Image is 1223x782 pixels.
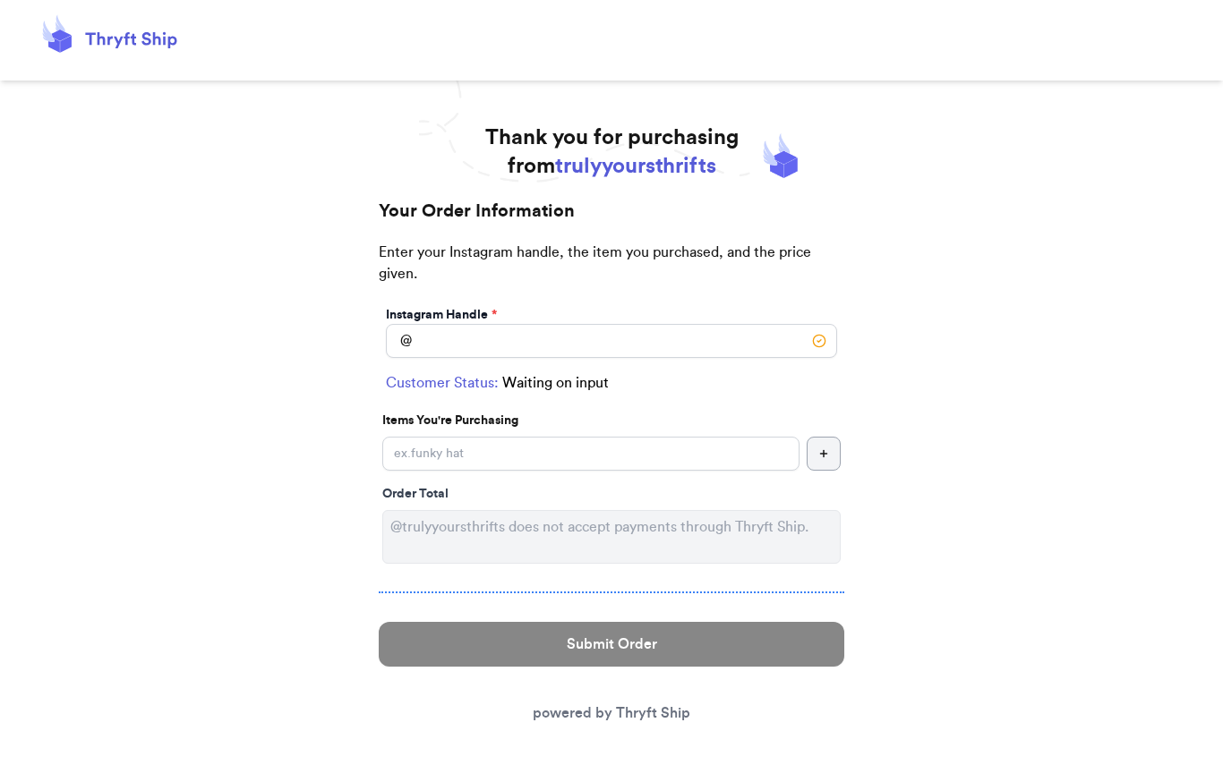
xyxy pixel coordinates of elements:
[386,372,499,394] span: Customer Status:
[386,324,412,358] div: @
[386,306,497,324] label: Instagram Handle
[379,622,844,667] button: Submit Order
[379,199,844,242] h2: Your Order Information
[382,412,841,429] p: Items You're Purchasing
[485,123,739,181] h1: Thank you for purchasing from
[533,706,690,720] a: powered by Thryft Ship
[382,485,841,503] div: Order Total
[502,372,609,394] span: Waiting on input
[379,242,844,302] p: Enter your Instagram handle, the item you purchased, and the price given.
[382,437,800,471] input: ex.funky hat
[555,156,716,177] span: trulyyoursthrifts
